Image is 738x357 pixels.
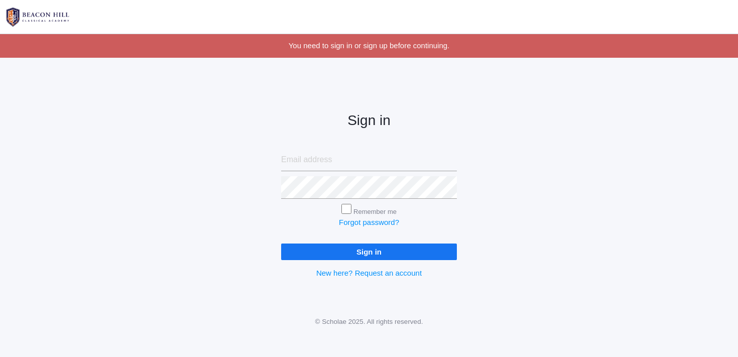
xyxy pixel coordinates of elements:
[353,208,397,215] label: Remember me
[281,113,457,129] h2: Sign in
[281,244,457,260] input: Sign in
[281,149,457,171] input: Email address
[339,218,399,226] a: Forgot password?
[316,269,422,277] a: New here? Request an account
